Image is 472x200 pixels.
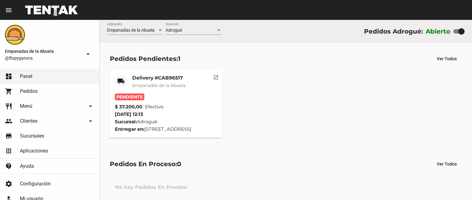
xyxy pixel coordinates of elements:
button: Ver Todos [432,53,462,64]
span: Aplicaciones [20,148,48,154]
mat-icon: menu [5,7,12,14]
mat-icon: restaurant [5,102,12,110]
div: Pedidos Adrogué: [364,26,423,36]
span: Menú [20,103,32,109]
mat-icon: local_shipping [117,77,125,85]
mat-card-title: Delivery #CAB96517 [132,75,185,81]
span: @flopyganora [5,55,82,61]
span: Configuración [20,181,51,187]
strong: $ 37.200,00 [115,103,142,111]
button: Ver Todos [432,158,462,170]
mat-icon: shopping_cart [5,88,12,95]
mat-icon: contact_support [5,162,12,170]
span: Clientes [20,118,37,124]
span: 1 [178,55,180,62]
span: Efectivo [145,103,163,111]
span: Pendiente [115,93,144,100]
mat-icon: arrow_drop_down [84,50,92,58]
span: Ver Todos [437,56,457,61]
span: Adrogué [166,28,182,33]
div: Pedidos Pendientes: [110,54,180,64]
span: [DATE] 12:13 [115,111,143,117]
h3: No hay Pedidos En Proceso [110,178,192,197]
mat-icon: settings [5,180,12,188]
mat-icon: people [5,117,12,125]
iframe: chat widget [446,175,466,194]
span: Empanadas de la Abuela [107,28,155,33]
mat-icon: open_in_new [213,74,219,79]
span: Ayuda [20,163,34,169]
img: f0136945-ed32-4f7c-91e3-a375bc4bb2c5.png [5,25,25,45]
strong: Entregar en: [115,126,144,132]
div: [STREET_ADDRESS] [115,125,217,133]
span: Panel [20,73,32,80]
span: Empanadas de la Abuela [132,83,185,88]
span: Sucursales [20,133,44,139]
span: Empanadas de la Abuela [5,48,82,55]
div: Pedidos En Proceso: [110,159,181,169]
label: Abierto [426,26,451,36]
mat-icon: dashboard [5,73,12,80]
span: 0 [177,160,181,168]
mat-icon: arrow_drop_down [87,117,94,125]
div: Adrogué [115,118,217,125]
strong: Sucursal: [115,119,137,125]
span: Pedidos [20,88,38,94]
span: Ver Todos [437,161,457,166]
mat-icon: arrow_drop_down [87,102,94,110]
mat-icon: store [5,132,12,140]
mat-icon: apps [5,147,12,155]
